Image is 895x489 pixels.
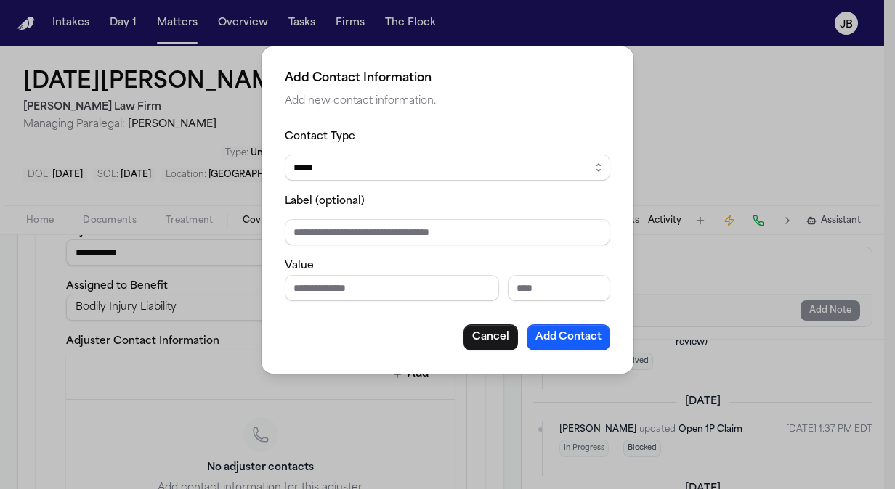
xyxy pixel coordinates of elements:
[285,275,499,301] input: Phone number
[285,131,355,142] label: Contact Type
[285,260,314,271] label: Value
[527,324,610,350] button: Add Contact
[508,275,610,301] input: Extension
[463,324,518,350] button: Cancel
[285,196,365,207] label: Label (optional)
[285,70,610,87] h2: Add Contact Information
[285,93,610,110] p: Add new contact information.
